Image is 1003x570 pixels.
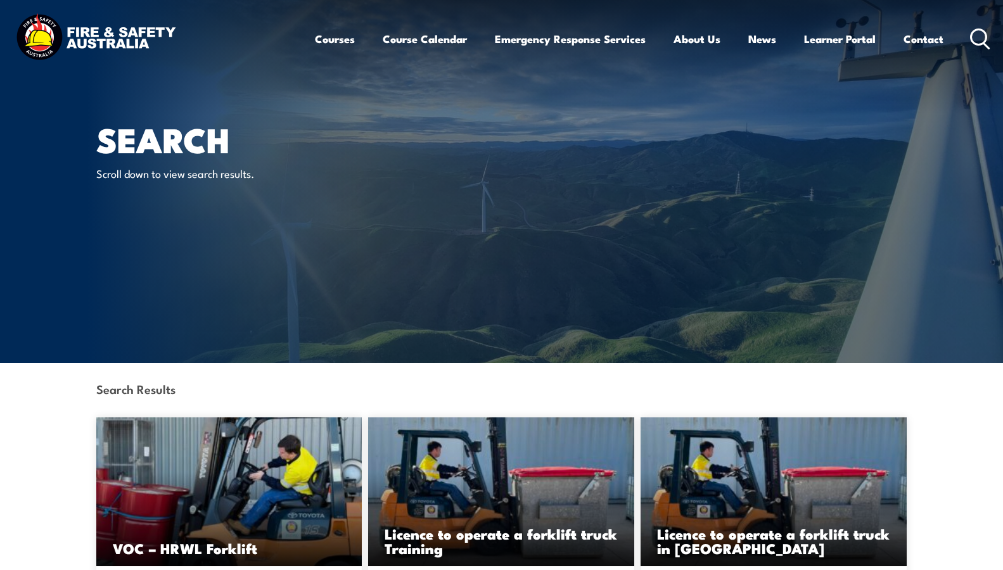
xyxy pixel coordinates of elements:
[657,526,890,555] h3: Licence to operate a forklift truck in [GEOGRAPHIC_DATA]
[495,22,646,56] a: Emergency Response Services
[674,22,720,56] a: About Us
[383,22,467,56] a: Course Calendar
[315,22,355,56] a: Courses
[748,22,776,56] a: News
[641,417,907,566] img: Licence to operate a forklift truck Training
[368,417,634,566] img: Licence to operate a forklift truck Training
[96,380,176,397] strong: Search Results
[96,417,362,566] img: VOC – HRWL Forklift
[804,22,876,56] a: Learner Portal
[96,166,328,180] p: Scroll down to view search results.
[385,526,618,555] h3: Licence to operate a forklift truck Training
[904,22,943,56] a: Contact
[641,417,907,566] a: Licence to operate a forklift truck in [GEOGRAPHIC_DATA]
[113,541,346,555] h3: VOC – HRWL Forklift
[96,124,409,154] h1: Search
